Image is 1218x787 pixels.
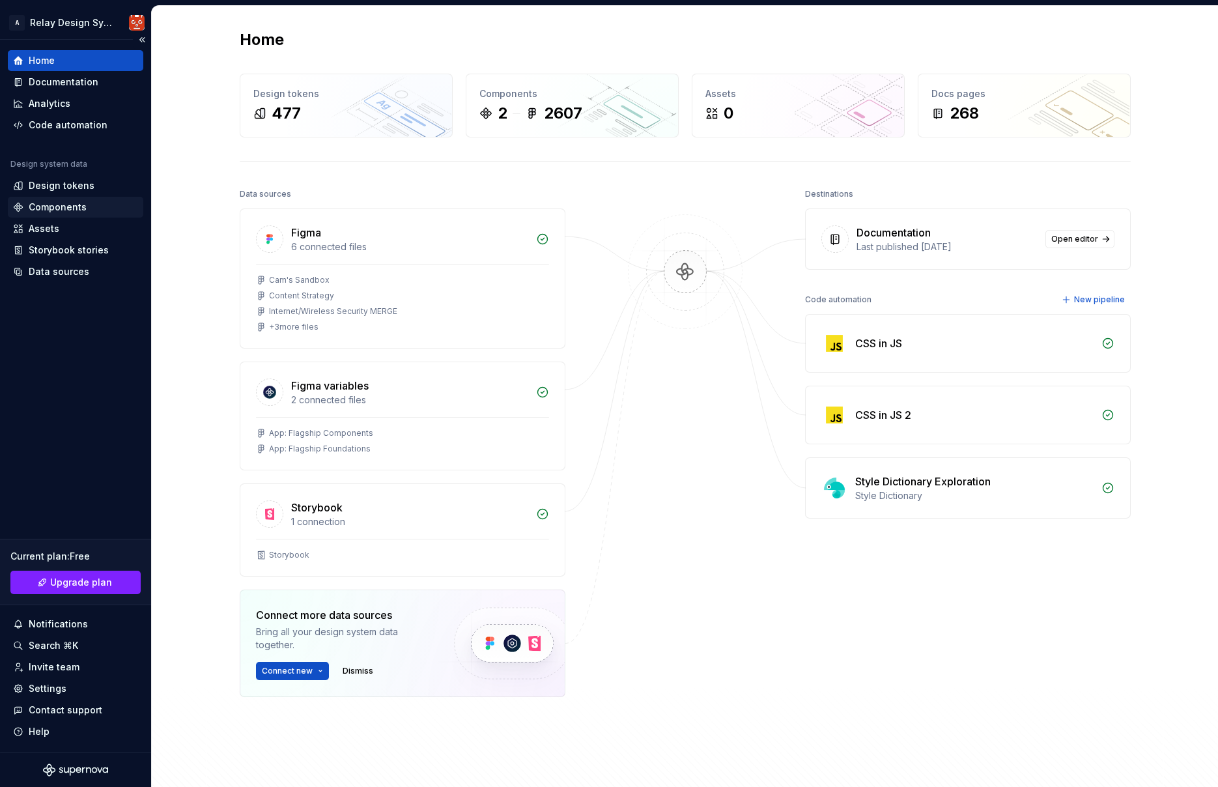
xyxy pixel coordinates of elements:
[272,103,301,124] div: 477
[857,225,931,240] div: Documentation
[8,240,143,261] a: Storybook stories
[240,185,291,203] div: Data sources
[240,362,565,470] a: Figma variables2 connected filesApp: Flagship ComponentsApp: Flagship Foundations
[129,15,145,31] img: Heath
[262,666,313,676] span: Connect new
[931,87,1117,100] div: Docs pages
[8,50,143,71] a: Home
[498,103,507,124] div: 2
[240,29,284,50] h2: Home
[692,74,905,137] a: Assets0
[8,657,143,678] a: Invite team
[291,500,343,515] div: Storybook
[9,15,25,31] div: A
[855,336,902,351] div: CSS in JS
[10,550,141,563] div: Current plan : Free
[256,625,432,651] div: Bring all your design system data together.
[1045,230,1114,248] a: Open editor
[29,682,66,695] div: Settings
[29,179,94,192] div: Design tokens
[343,666,373,676] span: Dismiss
[855,407,911,423] div: CSS in JS 2
[240,208,565,349] a: Figma6 connected filesCam's SandboxContent StrategyInternet/Wireless Security MERGE+3more files
[43,764,108,777] svg: Supernova Logo
[8,635,143,656] button: Search ⌘K
[269,306,397,317] div: Internet/Wireless Security MERGE
[29,639,78,652] div: Search ⌘K
[8,261,143,282] a: Data sources
[256,662,329,680] button: Connect new
[724,103,733,124] div: 0
[253,87,439,100] div: Design tokens
[544,103,582,124] div: 2607
[269,322,319,332] div: + 3 more files
[8,721,143,742] button: Help
[8,175,143,196] a: Design tokens
[240,74,453,137] a: Design tokens477
[466,74,679,137] a: Components22607
[291,240,528,253] div: 6 connected files
[29,201,87,214] div: Components
[8,197,143,218] a: Components
[269,428,373,438] div: App: Flagship Components
[30,16,113,29] div: Relay Design System
[133,31,151,49] button: Collapse sidebar
[29,119,107,132] div: Code automation
[8,678,143,699] a: Settings
[8,93,143,114] a: Analytics
[855,474,991,489] div: Style Dictionary Exploration
[1074,294,1125,305] span: New pipeline
[950,103,979,124] div: 268
[10,571,141,594] a: Upgrade plan
[291,393,528,407] div: 2 connected files
[1058,291,1131,309] button: New pipeline
[256,607,432,623] div: Connect more data sources
[269,291,334,301] div: Content Strategy
[29,704,102,717] div: Contact support
[8,614,143,635] button: Notifications
[1051,234,1098,244] span: Open editor
[50,576,112,589] span: Upgrade plan
[29,76,98,89] div: Documentation
[29,222,59,235] div: Assets
[29,97,70,110] div: Analytics
[855,489,1094,502] div: Style Dictionary
[805,185,853,203] div: Destinations
[269,550,309,560] div: Storybook
[240,483,565,577] a: Storybook1 connectionStorybook
[29,661,79,674] div: Invite team
[8,218,143,239] a: Assets
[3,8,149,36] button: ARelay Design SystemHeath
[269,444,371,454] div: App: Flagship Foundations
[918,74,1131,137] a: Docs pages268
[8,115,143,136] a: Code automation
[29,244,109,257] div: Storybook stories
[291,225,321,240] div: Figma
[29,54,55,67] div: Home
[705,87,891,100] div: Assets
[805,291,871,309] div: Code automation
[479,87,665,100] div: Components
[291,378,369,393] div: Figma variables
[29,618,88,631] div: Notifications
[8,72,143,93] a: Documentation
[857,240,1038,253] div: Last published [DATE]
[29,265,89,278] div: Data sources
[291,515,528,528] div: 1 connection
[269,275,330,285] div: Cam's Sandbox
[337,662,379,680] button: Dismiss
[29,725,50,738] div: Help
[10,159,87,169] div: Design system data
[8,700,143,721] button: Contact support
